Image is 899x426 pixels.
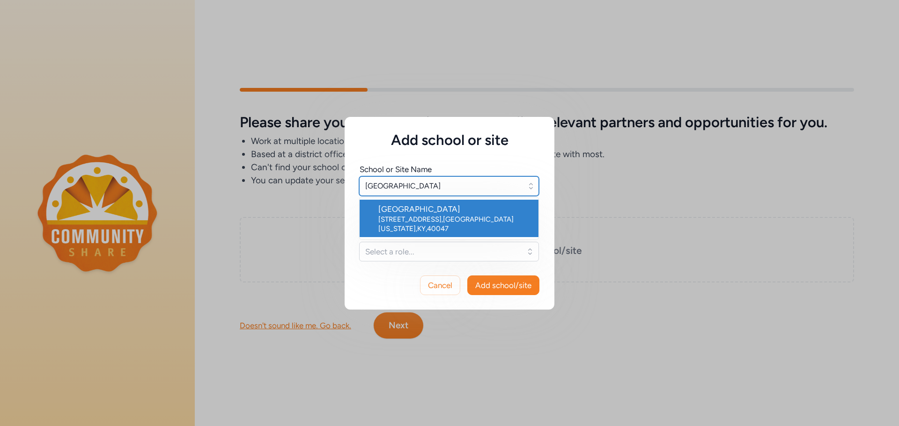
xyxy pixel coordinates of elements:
button: Cancel [420,275,460,295]
div: School or Site Name [360,164,432,175]
span: Select a role... [365,246,520,257]
div: [STREET_ADDRESS] , [GEOGRAPHIC_DATA][US_STATE] , KY , 40047 [378,215,531,233]
button: Add school/site [467,275,539,295]
span: Cancel [428,280,452,291]
button: Select a role... [359,242,539,261]
span: Add school/site [475,280,531,291]
input: Enter school name... [359,176,539,196]
h5: Add school or site [360,132,539,149]
div: [GEOGRAPHIC_DATA] [378,203,531,215]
